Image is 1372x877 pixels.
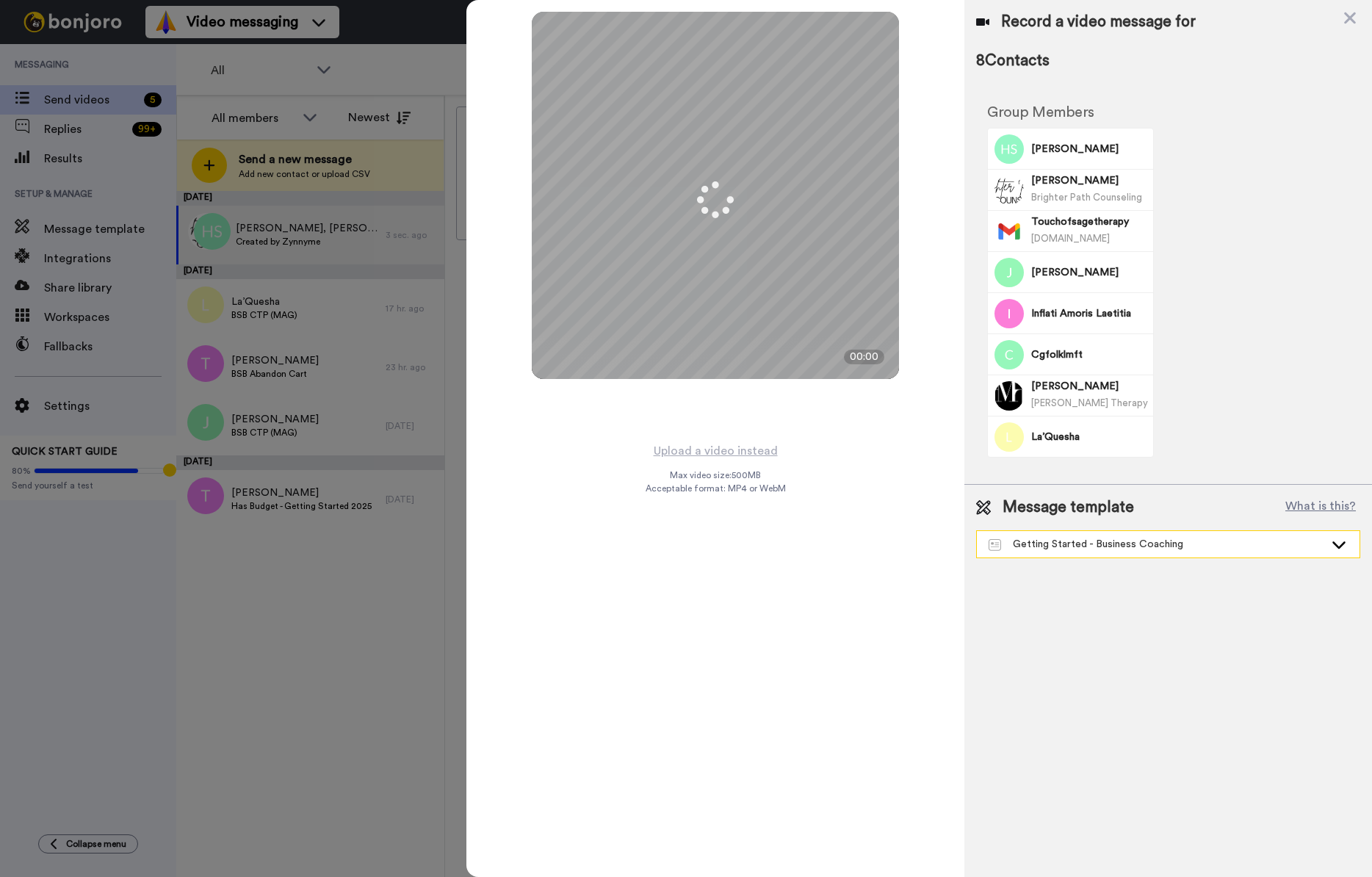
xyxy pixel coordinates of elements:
span: La’Quesha [1031,430,1148,444]
img: Image of Jorge Martin [994,381,1024,411]
span: [PERSON_NAME] [1031,379,1148,394]
span: [PERSON_NAME] [1031,173,1148,188]
img: Message-temps.svg [989,539,1001,551]
h2: Group Members [987,104,1154,120]
span: Max video size: 500 MB [670,469,761,481]
img: Image of La’Quesha [994,422,1024,452]
div: Getting Started - Business Coaching [989,537,1324,552]
img: Image of Touchofsagetherapy [994,217,1024,246]
img: Image of Janie Hewitt [994,176,1024,205]
span: Message template [1003,497,1134,519]
div: 00:00 [844,350,884,364]
span: Cgfolklmft [1031,347,1148,362]
span: Inflati Amoris Laetitia [1031,306,1148,321]
span: Acceptable format: MP4 or WebM [646,483,786,494]
span: [PERSON_NAME] [1031,265,1148,280]
img: Image of Jennifer [994,258,1024,287]
span: [PERSON_NAME] Therapy [1031,398,1148,408]
span: [PERSON_NAME] [1031,142,1148,156]
button: Upload a video instead [649,441,782,461]
span: [DOMAIN_NAME] [1031,234,1110,243]
span: Touchofsagetherapy [1031,214,1148,229]
span: Brighter Path Counseling [1031,192,1142,202]
img: Image of Inflati amoris laetitia [994,299,1024,328]
button: What is this? [1281,497,1360,519]
img: Image of Cgfolklmft [994,340,1024,369]
img: Image of Hitha Srivatsan [994,134,1024,164]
